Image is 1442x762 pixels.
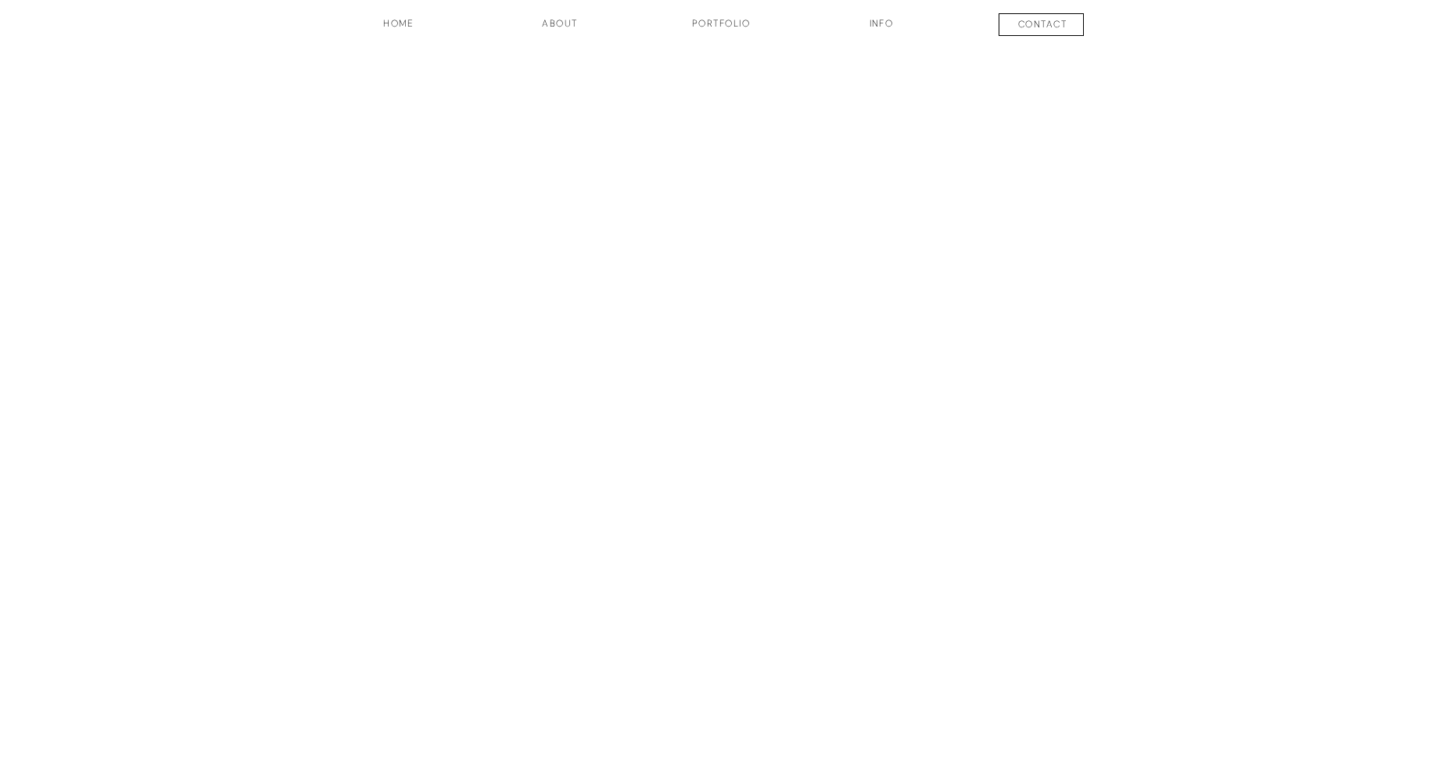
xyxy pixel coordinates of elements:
a: PHOTOGRAPHY [588,419,854,467]
a: about [521,16,599,43]
a: [PERSON_NAME] [360,332,1082,419]
a: INFO [842,16,920,43]
a: contact [985,17,1100,36]
a: Portfolio [663,16,779,43]
a: HOME [341,16,457,43]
